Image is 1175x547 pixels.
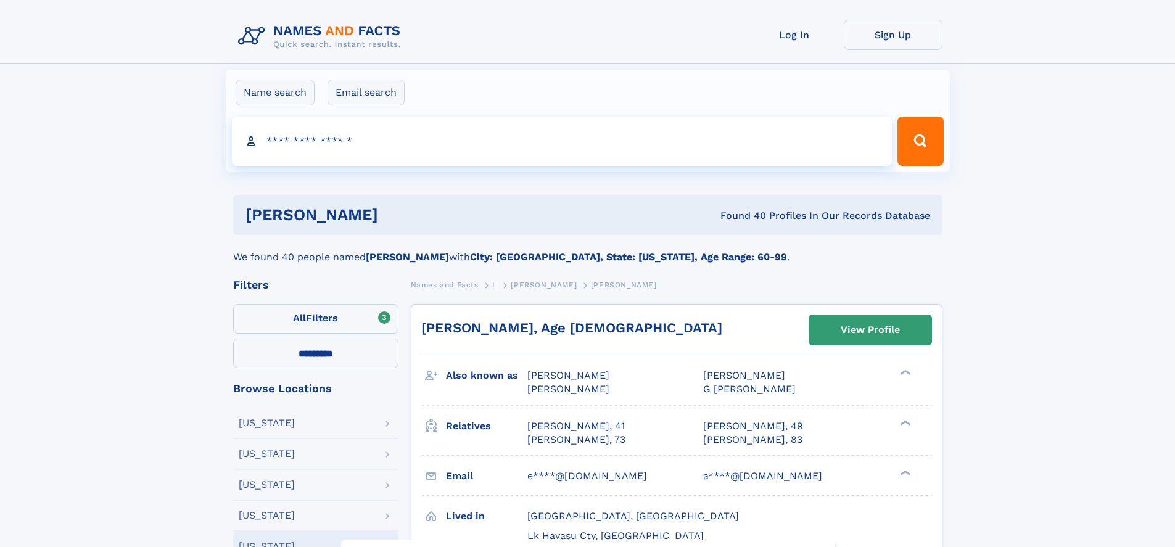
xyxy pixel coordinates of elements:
[527,419,625,433] a: [PERSON_NAME], 41
[232,117,893,166] input: search input
[233,279,398,290] div: Filters
[703,369,785,381] span: [PERSON_NAME]
[239,449,295,459] div: [US_STATE]
[897,117,943,166] button: Search Button
[293,312,306,324] span: All
[366,251,449,263] b: [PERSON_NAME]
[233,235,942,265] div: We found 40 people named with .
[239,511,295,520] div: [US_STATE]
[492,281,497,289] span: L
[527,530,704,541] span: Lk Havasu Cty, [GEOGRAPHIC_DATA]
[470,251,787,263] b: City: [GEOGRAPHIC_DATA], State: [US_STATE], Age Range: 60-99
[527,510,739,522] span: [GEOGRAPHIC_DATA], [GEOGRAPHIC_DATA]
[328,80,405,105] label: Email search
[511,277,577,292] a: [PERSON_NAME]
[233,383,398,394] div: Browse Locations
[239,480,295,490] div: [US_STATE]
[844,20,942,50] a: Sign Up
[446,506,527,527] h3: Lived in
[421,320,722,335] a: [PERSON_NAME], Age [DEMOGRAPHIC_DATA]
[245,207,550,223] h1: [PERSON_NAME]
[527,433,625,446] a: [PERSON_NAME], 73
[446,466,527,487] h3: Email
[841,316,900,344] div: View Profile
[233,304,398,334] label: Filters
[897,419,912,427] div: ❯
[239,418,295,428] div: [US_STATE]
[549,209,930,223] div: Found 40 Profiles In Our Records Database
[809,315,931,345] a: View Profile
[446,365,527,386] h3: Also known as
[897,469,912,477] div: ❯
[591,281,657,289] span: [PERSON_NAME]
[703,419,803,433] a: [PERSON_NAME], 49
[233,20,411,53] img: Logo Names and Facts
[411,277,479,292] a: Names and Facts
[745,20,844,50] a: Log In
[703,433,802,446] a: [PERSON_NAME], 83
[492,277,497,292] a: L
[527,383,609,395] span: [PERSON_NAME]
[511,281,577,289] span: [PERSON_NAME]
[703,383,796,395] span: G [PERSON_NAME]
[897,369,912,377] div: ❯
[446,416,527,437] h3: Relatives
[236,80,315,105] label: Name search
[527,369,609,381] span: [PERSON_NAME]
